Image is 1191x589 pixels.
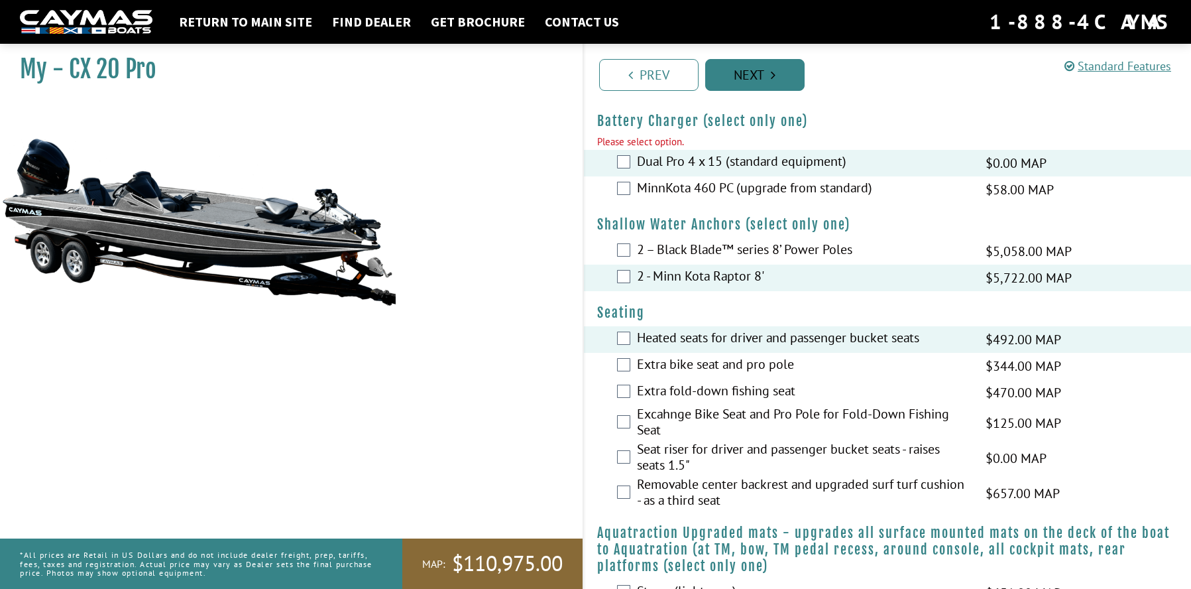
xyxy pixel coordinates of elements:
label: 2 – Black Blade™ series 8’ Power Poles [637,241,970,261]
span: $657.00 MAP [986,484,1060,503]
div: Please select option. [597,135,1178,150]
span: $125.00 MAP [986,413,1061,433]
label: Extra bike seat and pro pole [637,356,970,375]
a: Find Dealer [325,13,418,31]
a: Return to main site [172,13,319,31]
label: Heated seats for driver and passenger bucket seats [637,330,970,349]
h4: Shallow Water Anchors (select only one) [597,216,1178,233]
h4: Aquatraction Upgraded mats - upgrades all surface mounted mats on the deck of the boat to Aquatra... [597,525,1178,574]
label: Removable center backrest and upgraded surf turf cushion - as a third seat [637,476,970,511]
span: $492.00 MAP [986,330,1061,350]
span: $344.00 MAP [986,356,1061,376]
a: Standard Features [1064,58,1171,74]
label: 2 - Minn Kota Raptor 8' [637,268,970,287]
span: $5,722.00 MAP [986,268,1072,288]
h1: My - CX 20 Pro [20,54,549,84]
a: Get Brochure [424,13,532,31]
span: $0.00 MAP [986,448,1047,468]
label: Seat riser for driver and passenger bucket seats - raises seats 1.5" [637,441,970,476]
label: Dual Pro 4 x 15 (standard equipment) [637,153,970,172]
a: MAP:$110,975.00 [402,539,583,589]
p: *All prices are Retail in US Dollars and do not include dealer freight, prep, tariffs, fees, taxe... [20,544,372,584]
span: $58.00 MAP [986,180,1054,200]
label: MinnKota 460 PC (upgrade from standard) [637,180,970,199]
div: 1-888-4CAYMAS [990,7,1171,36]
label: Extra fold-down fishing seat [637,383,970,402]
h4: Seating [597,304,1178,321]
span: MAP: [422,557,445,571]
a: Prev [599,59,699,91]
span: $0.00 MAP [986,153,1047,173]
span: $110,975.00 [452,550,563,578]
h4: Battery Charger (select only one) [597,113,1178,129]
img: white-logo-c9c8dbefe5ff5ceceb0f0178aa75bf4bb51f6bca0971e226c86eb53dfe498488.png [20,10,152,34]
span: $470.00 MAP [986,383,1061,403]
a: Next [705,59,805,91]
span: $5,058.00 MAP [986,241,1072,261]
label: Excahnge Bike Seat and Pro Pole for Fold-Down Fishing Seat [637,406,970,441]
a: Contact Us [538,13,626,31]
